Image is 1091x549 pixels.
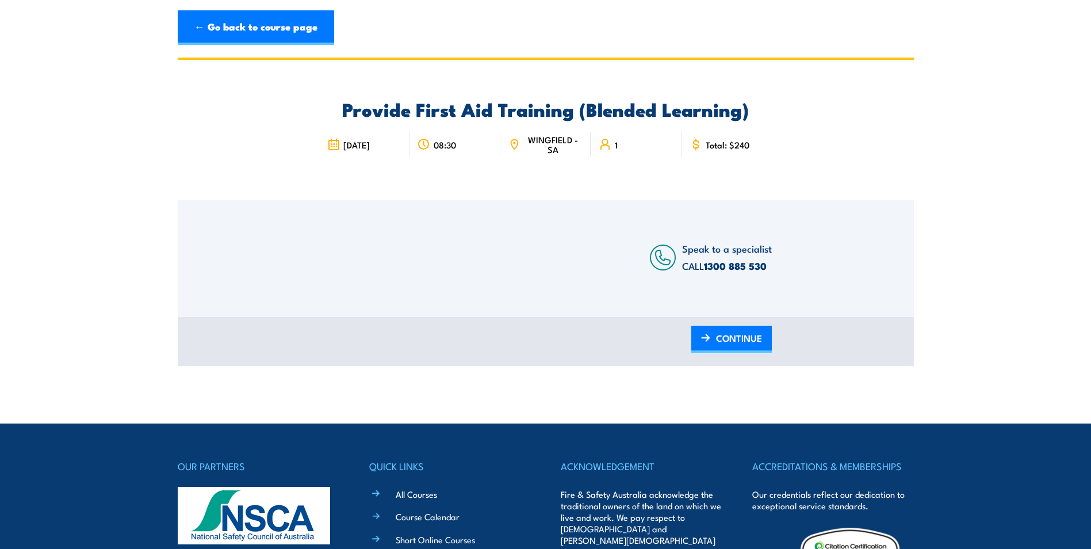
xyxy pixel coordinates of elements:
[716,323,762,353] span: CONTINUE
[178,458,339,474] h4: OUR PARTNERS
[615,140,618,150] span: 1
[752,489,913,512] p: Our credentials reflect our dedication to exceptional service standards.
[704,258,767,273] a: 1300 885 530
[178,487,330,544] img: nsca-logo-footer
[396,488,437,500] a: All Courses
[434,140,456,150] span: 08:30
[691,326,772,353] a: CONTINUE
[752,458,913,474] h4: ACCREDITATIONS & MEMBERSHIPS
[369,458,530,474] h4: QUICK LINKS
[178,10,334,45] a: ← Go back to course page
[706,140,749,150] span: Total: $240
[319,101,772,117] h2: Provide First Aid Training (Blended Learning)
[396,510,460,523] a: Course Calendar
[343,140,370,150] span: [DATE]
[523,135,583,154] span: WINGFIELD - SA
[682,241,772,273] span: Speak to a specialist CALL
[561,458,722,474] h4: ACKNOWLEDGEMENT
[396,533,475,546] a: Short Online Courses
